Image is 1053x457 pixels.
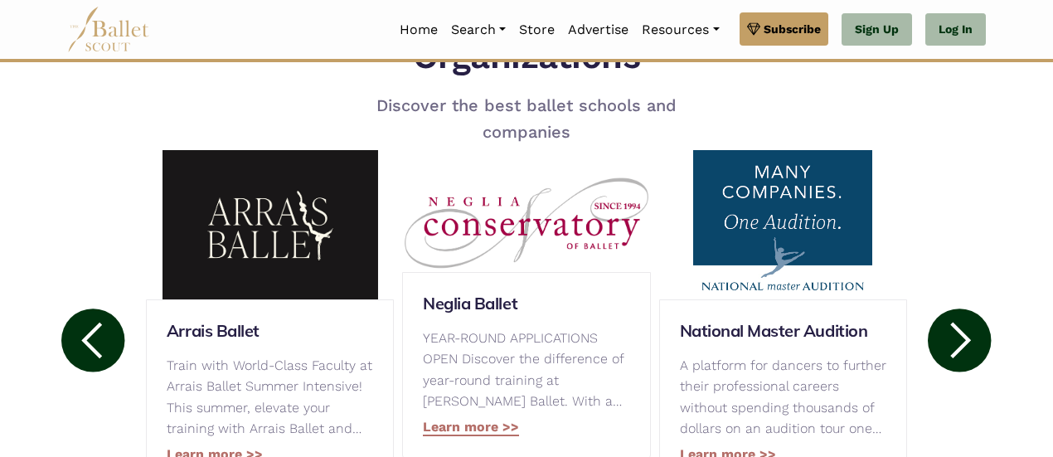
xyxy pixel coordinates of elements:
p: Discover the best ballet schools and companies [303,92,750,145]
a: National Master Audition [680,320,886,342]
span: Subscribe [764,20,821,38]
a: Resources [635,12,725,47]
img: National Master Audition logo [659,150,907,299]
a: Neglia Ballet [423,293,629,314]
a: Subscribe [740,12,828,46]
a: Sign Up [842,13,912,46]
img: Neglia Ballet logo [402,177,650,271]
a: Advertise [561,12,635,47]
p: A platform for dancers to further their professional careers without spending thousands of dollar... [680,355,886,440]
a: Log In [925,13,986,46]
img: gem.svg [747,20,760,38]
p: YEAR-ROUND APPLICATIONS OPEN Discover the difference of year-round training at [PERSON_NAME] Ball... [423,328,629,412]
a: Search [444,12,512,47]
p: Train with World-Class Faculty at Arrais Ballet Summer Intensive! This summer, elevate your train... [167,355,373,440]
a: Store [512,12,561,47]
img: Arrais Ballet logo [146,150,394,299]
a: Learn more >> [423,419,519,436]
a: Home [393,12,444,47]
a: Arrais Ballet [167,320,373,342]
